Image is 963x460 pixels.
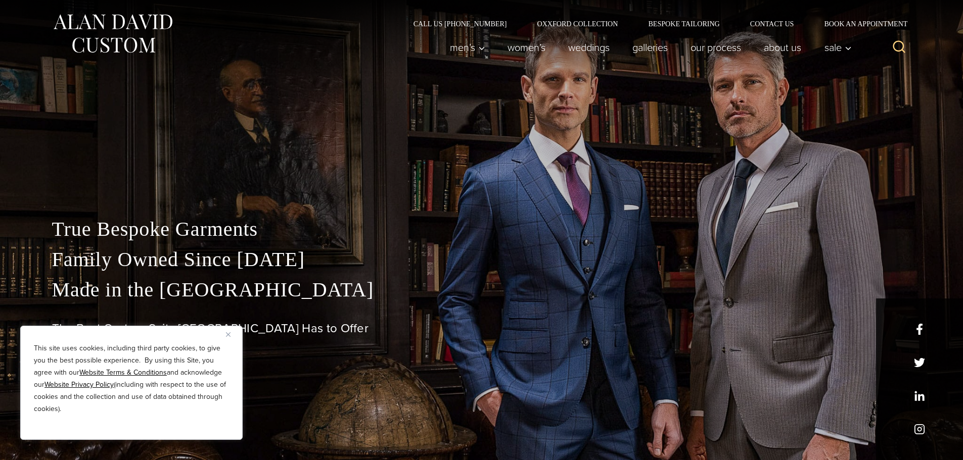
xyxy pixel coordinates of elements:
nav: Primary Navigation [438,37,857,58]
a: weddings [557,37,621,58]
a: Website Terms & Conditions [79,367,167,378]
a: Call Us [PHONE_NUMBER] [398,20,522,27]
a: Contact Us [735,20,809,27]
img: Close [226,332,231,337]
a: Galleries [621,37,679,58]
nav: Secondary Navigation [398,20,911,27]
a: About Us [753,37,813,58]
a: Bespoke Tailoring [633,20,735,27]
button: View Search Form [887,35,911,60]
img: Alan David Custom [52,11,173,56]
a: Website Privacy Policy [44,379,114,390]
span: Men’s [450,42,485,53]
button: Close [226,328,238,340]
a: Book an Appointment [809,20,911,27]
a: Our Process [679,37,753,58]
p: True Bespoke Garments Family Owned Since [DATE] Made in the [GEOGRAPHIC_DATA] [52,214,911,305]
a: Oxxford Collection [522,20,633,27]
h1: The Best Custom Suits [GEOGRAPHIC_DATA] Has to Offer [52,321,911,336]
span: Sale [824,42,852,53]
a: Women’s [496,37,557,58]
p: This site uses cookies, including third party cookies, to give you the best possible experience. ... [34,342,229,415]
